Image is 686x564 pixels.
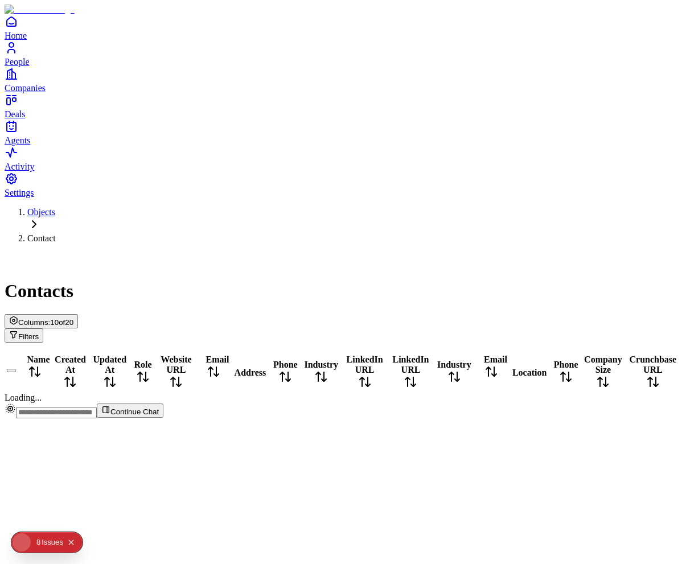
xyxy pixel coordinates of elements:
div: Loading... [5,393,681,403]
span: 10 of 20 [50,318,73,327]
span: Home [5,31,27,40]
h1: Contacts [5,281,681,302]
span: Company Size [584,355,622,374]
span: Website URL [161,355,191,374]
a: People [5,41,681,67]
nav: Breadcrumb [5,207,681,244]
span: Deals [5,109,25,119]
button: Open natural language filter [5,328,43,343]
button: Continue Chat [97,404,163,418]
a: Deals [5,93,681,119]
span: Industry [304,360,338,369]
span: Settings [5,188,34,197]
button: Columns:10of20 [5,314,78,328]
a: Agents [5,120,681,145]
span: Email [206,355,229,364]
a: Objects [27,207,55,217]
span: Companies [5,83,46,93]
span: Role [134,360,151,369]
a: Activity [5,146,681,171]
span: Activity [5,162,34,171]
span: LinkedIn URL [347,355,383,374]
span: Crunchbase URL [629,355,676,374]
a: Settings [5,172,681,197]
span: Address [235,368,266,377]
span: Created At [55,355,86,374]
a: Home [5,15,681,40]
span: Contact [27,233,56,243]
span: Phone [273,360,298,369]
span: Columns: [18,318,50,327]
div: Open natural language filter [5,328,681,343]
img: Item Brain Logo [5,5,75,15]
span: Phone [554,360,578,369]
span: People [5,57,30,67]
span: Location [512,368,547,377]
a: Companies [5,67,681,93]
span: Agents [5,135,30,145]
span: Industry [437,360,471,369]
span: Email [484,355,507,364]
span: LinkedIn URL [392,355,429,374]
div: Continue Chat [5,403,681,418]
span: Name [27,355,50,364]
span: Updated At [93,355,126,374]
span: Continue Chat [110,407,159,416]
